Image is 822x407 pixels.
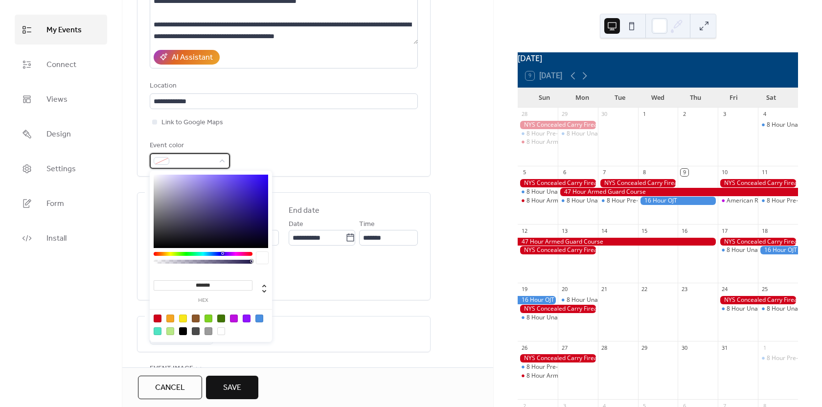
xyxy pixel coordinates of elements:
[518,130,558,138] div: 8 Hour Pre-Assignment
[166,315,174,322] div: #F5A623
[154,298,252,303] label: hex
[518,179,598,187] div: NYS Concealed Carry Firearm Safety Training
[521,227,528,234] div: 12
[15,49,107,79] a: Connect
[179,327,187,335] div: #000000
[561,344,568,351] div: 27
[518,296,558,304] div: 16 Hour OJT
[15,223,107,253] a: Install
[521,169,528,176] div: 5
[718,179,798,187] div: NYS Concealed Carry Firearm Safety Training
[179,315,187,322] div: #F8E71C
[521,286,528,293] div: 19
[243,315,251,322] div: #9013FE
[46,127,71,142] span: Design
[15,154,107,183] a: Settings
[758,305,798,313] div: 8 Hour Unarmed Annual
[721,286,728,293] div: 24
[721,227,728,234] div: 17
[46,161,76,177] span: Settings
[681,169,688,176] div: 9
[558,296,598,304] div: 8 Hour Unarmed Annual
[526,130,590,138] div: 8 Hour Pre-Assignment
[46,196,64,211] span: Form
[753,88,790,108] div: Sat
[641,286,648,293] div: 22
[46,57,76,72] span: Connect
[15,188,107,218] a: Form
[518,197,558,205] div: 8 Hour Armed Annual
[150,363,193,375] span: Event image
[718,238,798,246] div: NYS Concealed Carry Firearm Safety Training
[526,314,593,322] div: 8 Hour Unarmed Annual
[598,179,678,187] div: NYS Concealed Carry Firearm Safety Training
[15,15,107,45] a: My Events
[289,219,303,230] span: Date
[558,188,798,196] div: 47 Hour Armed Guard Course
[521,344,528,351] div: 26
[138,376,202,399] button: Cancel
[518,121,598,129] div: NYS Concealed Carry Firearm Safety Training
[607,197,670,205] div: 8 Hour Pre-Assignment
[217,327,225,335] div: #FFFFFF
[681,344,688,351] div: 30
[206,376,258,399] button: Save
[155,382,185,394] span: Cancel
[161,117,223,129] span: Link to Google Maps
[255,315,263,322] div: #4A90E2
[718,296,798,304] div: NYS Concealed Carry Firearm Safety Training
[558,197,598,205] div: 8 Hour Unarmed Annual
[518,314,558,322] div: 8 Hour Unarmed Annual
[561,286,568,293] div: 20
[761,169,768,176] div: 11
[518,238,718,246] div: 47 Hour Armed Guard Course
[46,92,68,107] span: Views
[721,169,728,176] div: 10
[518,138,558,146] div: 8 Hour Armed Annual
[758,246,798,254] div: 16 Hour OJT
[518,246,598,254] div: NYS Concealed Carry Firearm Safety Training
[567,296,633,304] div: 8 Hour Unarmed Annual
[526,197,586,205] div: 8 Hour Armed Annual
[46,23,82,38] span: My Events
[718,305,758,313] div: 8 Hour Unarmed Annual
[561,227,568,234] div: 13
[359,219,375,230] span: Time
[223,382,241,394] span: Save
[598,197,638,205] div: 8 Hour Pre-Assignment
[289,205,320,217] div: End date
[150,80,416,92] div: Location
[758,197,798,205] div: 8 Hour Pre-Assignment
[150,140,228,152] div: Event color
[761,111,768,118] div: 4
[677,88,714,108] div: Thu
[15,119,107,149] a: Design
[601,286,608,293] div: 21
[154,50,220,65] button: AI Assistant
[567,130,633,138] div: 8 Hour Unarmed Annual
[641,111,648,118] div: 1
[172,52,213,64] div: AI Assistant
[230,315,238,322] div: #BD10E0
[639,88,677,108] div: Wed
[681,227,688,234] div: 16
[727,305,793,313] div: 8 Hour Unarmed Annual
[721,344,728,351] div: 31
[526,188,593,196] div: 8 Hour Unarmed Annual
[192,315,200,322] div: #8B572A
[561,169,568,176] div: 6
[601,169,608,176] div: 7
[518,354,598,362] div: NYS Concealed Carry Firearm Safety Training
[761,227,768,234] div: 18
[721,111,728,118] div: 3
[217,315,225,322] div: #417505
[518,363,558,371] div: 8 Hour Pre-Assignment
[761,286,768,293] div: 25
[714,88,752,108] div: Fri
[46,231,67,246] span: Install
[526,372,586,380] div: 8 Hour Armed Annual
[718,197,758,205] div: American Red Cross - CPR (Infant | Child | Adult)
[15,84,107,114] a: Views
[521,111,528,118] div: 28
